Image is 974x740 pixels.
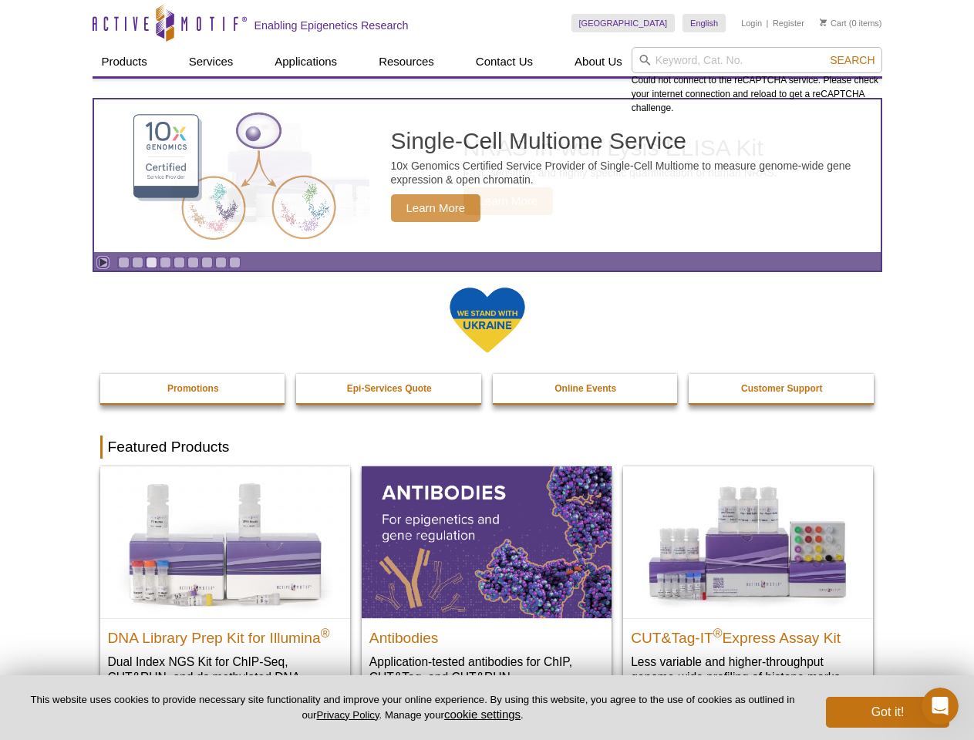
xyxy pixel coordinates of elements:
[825,53,879,67] button: Search
[97,257,109,268] a: Toggle autoplay
[180,47,243,76] a: Services
[632,47,882,73] input: Keyword, Cat. No.
[94,99,881,252] a: Single-Cell Multiome Service Single-Cell Multiome Service 10x Genomics Certified Service Provider...
[391,129,873,153] h2: Single-Cell Multiome Service
[631,654,865,685] p: Less variable and higher-throughput genome-wide profiling of histone marks​.
[369,654,604,685] p: Application-tested antibodies for ChIP, CUT&Tag, and CUT&RUN.
[632,47,882,115] div: Could not connect to the reCAPTCHA service. Please check your internet connection and reload to g...
[229,257,241,268] a: Go to slide 9
[631,623,865,646] h2: CUT&Tag-IT Express Assay Kit
[713,626,723,639] sup: ®
[108,623,342,646] h2: DNA Library Prep Kit for Illumina
[830,54,875,66] span: Search
[100,436,875,459] h2: Featured Products
[201,257,213,268] a: Go to slide 7
[554,383,616,394] strong: Online Events
[922,688,959,725] iframe: Intercom live chat
[316,709,379,721] a: Privacy Policy
[623,466,873,700] a: CUT&Tag-IT® Express Assay Kit CUT&Tag-IT®Express Assay Kit Less variable and higher-throughput ge...
[119,106,350,247] img: Single-Cell Multiome Service
[93,47,157,76] a: Products
[254,18,409,32] h2: Enabling Epigenetics Research
[108,654,342,701] p: Dual Index NGS Kit for ChIP-Seq, CUT&RUN, and ds methylated DNA assays.
[820,14,882,32] li: (0 items)
[100,466,350,617] img: DNA Library Prep Kit for Illumina
[391,159,873,187] p: 10x Genomics Certified Service Provider of Single-Cell Multiome to measure genome-wide gene expre...
[826,697,949,728] button: Got it!
[132,257,143,268] a: Go to slide 2
[493,374,679,403] a: Online Events
[187,257,199,268] a: Go to slide 6
[362,466,612,700] a: All Antibodies Antibodies Application-tested antibodies for ChIP, CUT&Tag, and CUT&RUN.
[215,257,227,268] a: Go to slide 8
[565,47,632,76] a: About Us
[773,18,804,29] a: Register
[741,383,822,394] strong: Customer Support
[362,466,612,617] img: All Antibodies
[174,257,185,268] a: Go to slide 5
[467,47,542,76] a: Contact Us
[94,99,881,252] article: Single-Cell Multiome Service
[741,18,762,29] a: Login
[623,466,873,617] img: CUT&Tag-IT® Express Assay Kit
[820,18,847,29] a: Cart
[767,14,769,32] li: |
[347,383,432,394] strong: Epi-Services Quote
[146,257,157,268] a: Go to slide 3
[160,257,171,268] a: Go to slide 4
[689,374,875,403] a: Customer Support
[265,47,346,76] a: Applications
[444,708,521,721] button: cookie settings
[820,18,827,26] img: Your Cart
[369,623,604,646] h2: Antibodies
[118,257,130,268] a: Go to slide 1
[100,466,350,715] a: DNA Library Prep Kit for Illumina DNA Library Prep Kit for Illumina® Dual Index NGS Kit for ChIP-...
[571,14,676,32] a: [GEOGRAPHIC_DATA]
[100,374,287,403] a: Promotions
[167,383,219,394] strong: Promotions
[321,626,330,639] sup: ®
[296,374,483,403] a: Epi-Services Quote
[25,693,800,722] p: This website uses cookies to provide necessary site functionality and improve your online experie...
[682,14,726,32] a: English
[369,47,443,76] a: Resources
[391,194,481,222] span: Learn More
[449,286,526,355] img: We Stand With Ukraine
